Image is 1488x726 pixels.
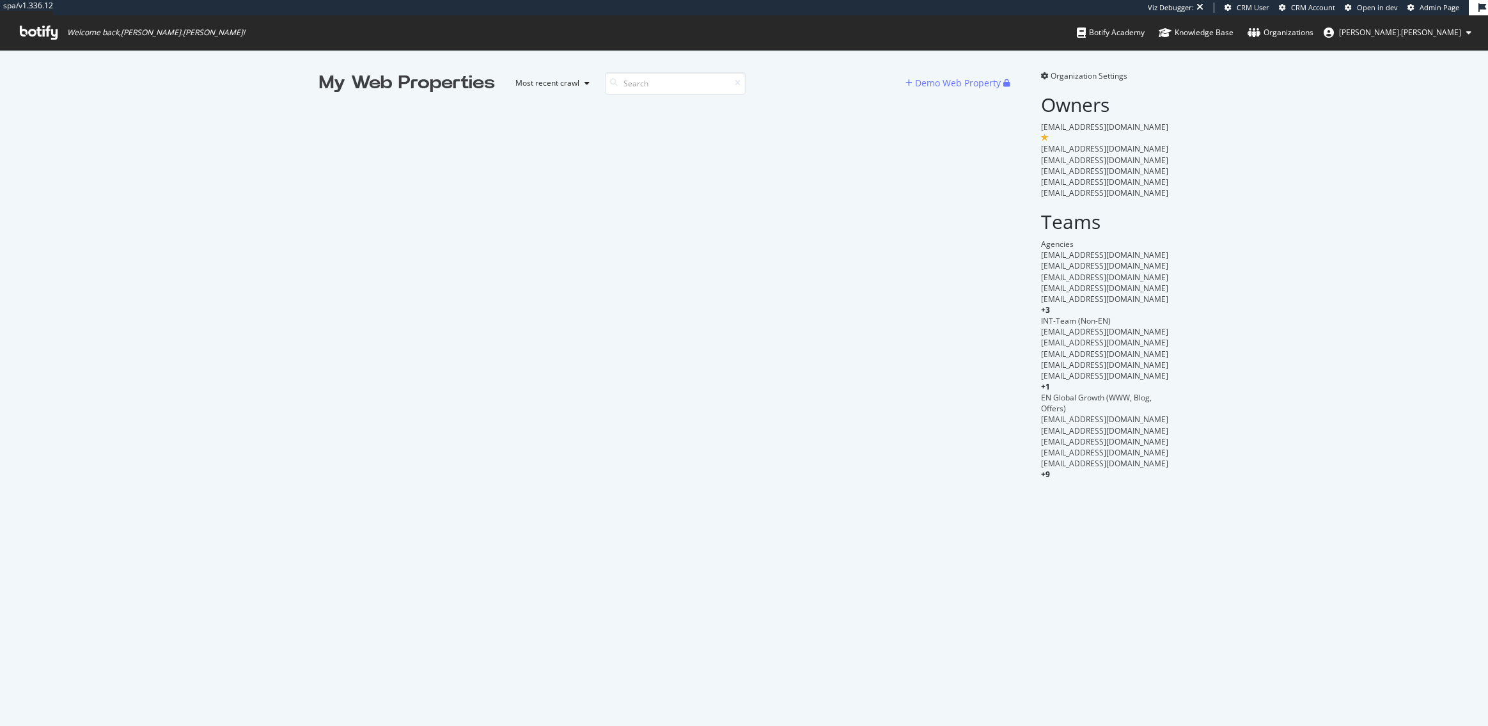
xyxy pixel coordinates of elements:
span: [EMAIL_ADDRESS][DOMAIN_NAME] [1041,294,1168,304]
div: Most recent crawl [515,79,579,87]
span: [EMAIL_ADDRESS][DOMAIN_NAME] [1041,249,1168,260]
a: CRM Account [1279,3,1335,13]
span: [EMAIL_ADDRESS][DOMAIN_NAME] [1041,458,1168,469]
div: INT-Team (Non-EN) [1041,315,1170,326]
button: [PERSON_NAME].[PERSON_NAME] [1313,22,1482,43]
span: [EMAIL_ADDRESS][DOMAIN_NAME] [1041,349,1168,359]
span: [EMAIL_ADDRESS][DOMAIN_NAME] [1041,187,1168,198]
button: Demo Web Property [905,73,1003,93]
span: [EMAIL_ADDRESS][DOMAIN_NAME] [1041,272,1168,283]
span: + 3 [1041,304,1050,315]
span: robert.salerno [1339,27,1461,38]
span: [EMAIL_ADDRESS][DOMAIN_NAME] [1041,359,1168,370]
span: [EMAIL_ADDRESS][DOMAIN_NAME] [1041,414,1168,425]
span: Open in dev [1357,3,1398,12]
input: Search [605,72,746,95]
h2: Owners [1041,94,1170,115]
span: CRM User [1237,3,1269,12]
span: [EMAIL_ADDRESS][DOMAIN_NAME] [1041,166,1168,177]
span: [EMAIL_ADDRESS][DOMAIN_NAME] [1041,425,1168,436]
span: + 9 [1041,469,1050,480]
span: Admin Page [1420,3,1459,12]
span: [EMAIL_ADDRESS][DOMAIN_NAME] [1041,370,1168,381]
div: Agencies [1041,239,1170,249]
span: [EMAIL_ADDRESS][DOMAIN_NAME] [1041,122,1168,132]
span: Organization Settings [1051,70,1127,81]
span: [EMAIL_ADDRESS][DOMAIN_NAME] [1041,260,1168,271]
span: [EMAIL_ADDRESS][DOMAIN_NAME] [1041,326,1168,337]
h2: Teams [1041,211,1170,232]
div: My Web Properties [319,70,495,96]
div: Knowledge Base [1159,26,1233,39]
span: CRM Account [1291,3,1335,12]
div: Demo Web Property [915,77,1001,90]
span: [EMAIL_ADDRESS][DOMAIN_NAME] [1041,447,1168,458]
div: Organizations [1248,26,1313,39]
a: Admin Page [1407,3,1459,13]
a: CRM User [1225,3,1269,13]
span: + 1 [1041,381,1050,392]
span: [EMAIL_ADDRESS][DOMAIN_NAME] [1041,155,1168,166]
span: [EMAIL_ADDRESS][DOMAIN_NAME] [1041,283,1168,294]
a: Organizations [1248,15,1313,50]
div: Viz Debugger: [1148,3,1194,13]
span: [EMAIL_ADDRESS][DOMAIN_NAME] [1041,177,1168,187]
a: Knowledge Base [1159,15,1233,50]
a: Demo Web Property [905,77,1003,88]
a: Open in dev [1345,3,1398,13]
div: EN Global Growth (WWW, Blog, Offers) [1041,392,1170,414]
span: [EMAIL_ADDRESS][DOMAIN_NAME] [1041,436,1168,447]
span: Welcome back, [PERSON_NAME].[PERSON_NAME] ! [67,28,245,38]
span: [EMAIL_ADDRESS][DOMAIN_NAME] [1041,337,1168,348]
a: Botify Academy [1077,15,1145,50]
div: Botify Academy [1077,26,1145,39]
span: [EMAIL_ADDRESS][DOMAIN_NAME] [1041,143,1168,154]
button: Most recent crawl [505,73,595,93]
